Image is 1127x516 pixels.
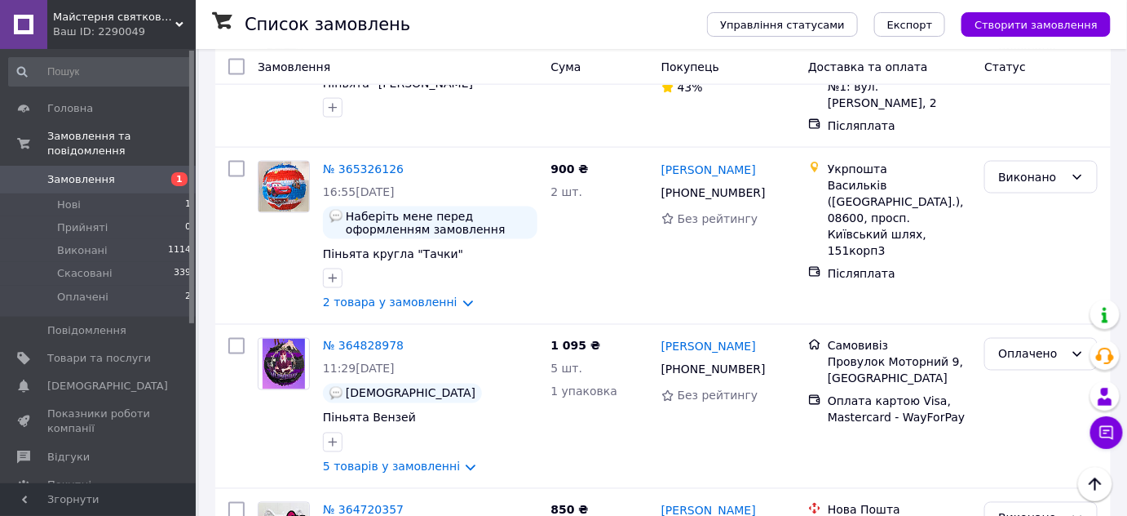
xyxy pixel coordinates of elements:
span: 1 упаковка [550,385,617,398]
span: 11:29[DATE] [323,363,395,376]
span: Показники роботи компанії [47,407,151,436]
div: [PHONE_NUMBER] [658,181,769,204]
span: Оплачені [57,290,108,305]
a: № 365326126 [323,162,404,176]
span: Головна [47,101,93,116]
span: Товари та послуги [47,351,151,366]
span: Замовлення та повідомлення [47,129,196,158]
a: [PERSON_NAME] [661,339,756,355]
span: 2 [185,290,191,305]
span: 2 шт. [550,185,582,198]
div: Васильків ([GEOGRAPHIC_DATA].), 08600, просп. Київський шлях, 151корп3 [828,177,971,259]
button: Створити замовлення [961,12,1111,37]
div: Самовивіз [828,338,971,354]
span: Покупці [47,478,91,492]
input: Пошук [8,57,192,87]
a: № 364828978 [323,340,404,353]
a: 2 товара у замовленні [323,296,457,309]
span: Скасовані [57,266,113,281]
span: Створити замовлення [975,19,1098,31]
a: 5 товарів у замовленні [323,460,460,474]
div: [PHONE_NUMBER] [658,358,769,381]
button: Експорт [874,12,946,37]
a: Фото товару [258,161,310,213]
div: Оплачено [998,345,1064,363]
span: Замовлення [258,60,330,73]
span: Замовлення [47,172,115,187]
span: Доставка та оплата [808,60,928,73]
span: Статус [984,60,1026,73]
span: Прийняті [57,220,108,235]
span: 1 095 ₴ [550,340,600,353]
div: Укрпошта [828,161,971,177]
span: 5 шт. [550,363,582,376]
span: 0 [185,220,191,235]
h1: Список замовлень [245,15,410,34]
span: 43% [678,81,703,94]
span: Експорт [887,19,933,31]
span: 1 [185,198,191,212]
div: Післяплата [828,265,971,282]
span: Без рейтингу [678,212,758,225]
img: :speech_balloon: [329,210,343,223]
span: Відгуки [47,450,90,465]
span: Виконані [57,243,108,258]
a: Фото товару [258,338,310,390]
span: [DEMOGRAPHIC_DATA] [47,379,168,394]
span: 16:55[DATE] [323,185,395,198]
span: 339 [174,266,191,281]
div: Провулок Моторний 9, [GEOGRAPHIC_DATA] [828,354,971,387]
span: Майстерня святкового декору "SunnyDecor" [53,10,175,24]
img: Фото товару [259,162,309,212]
span: 1 [171,172,188,186]
span: [DEMOGRAPHIC_DATA] [346,387,475,400]
img: :speech_balloon: [329,387,343,400]
span: 900 ₴ [550,162,588,176]
button: Чат з покупцем [1090,416,1123,449]
span: Покупець [661,60,719,73]
span: Без рейтингу [678,389,758,403]
a: [PERSON_NAME] [661,162,756,178]
span: 1114 [168,243,191,258]
a: Створити замовлення [945,17,1111,30]
div: Виконано [998,168,1064,186]
span: Наберіть мене перед оформленням замовлення будь ласка [346,210,531,236]
a: Піньята Вензей [323,411,416,425]
button: Наверх [1078,467,1112,501]
span: Управління статусами [720,19,845,31]
a: Піньята кругла "Тачки" [323,247,463,260]
div: Післяплата [828,118,971,134]
span: Повідомлення [47,323,126,338]
button: Управління статусами [707,12,858,37]
span: Нові [57,198,81,212]
span: Cума [550,60,581,73]
img: Фото товару [263,339,304,389]
div: Ваш ID: 2290049 [53,24,196,39]
div: Оплата картою Visa, Mastercard - WayForPay [828,394,971,426]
